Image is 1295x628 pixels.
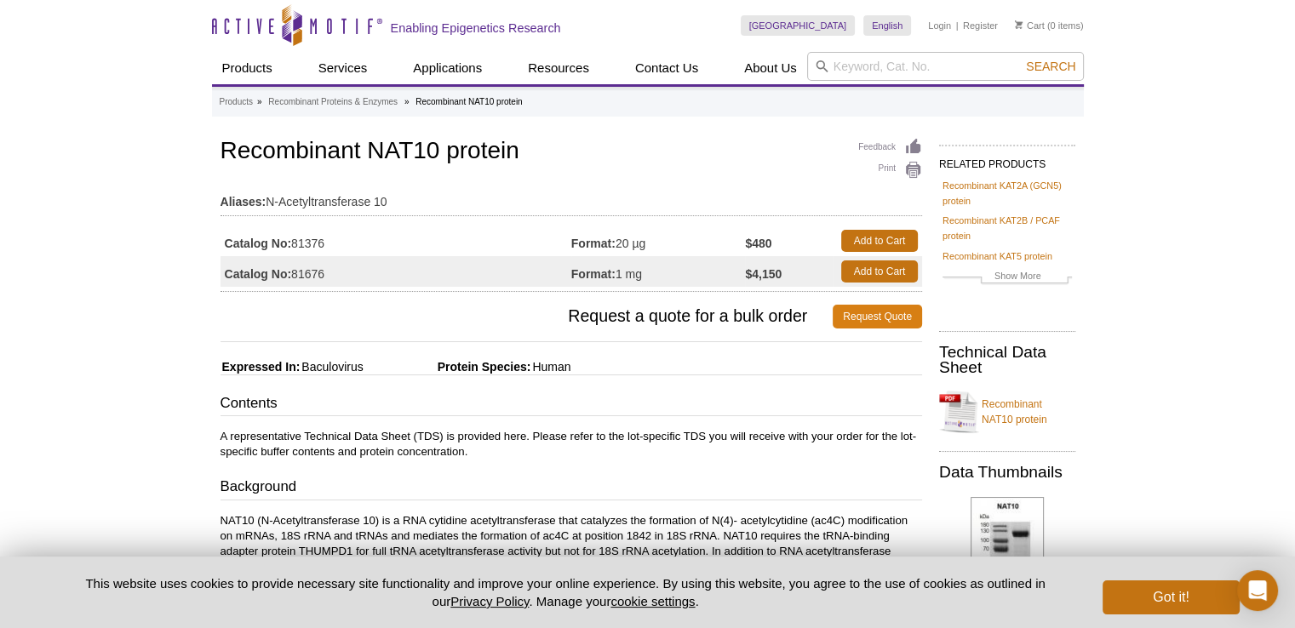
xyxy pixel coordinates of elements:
td: 20 µg [571,226,746,256]
a: Feedback [858,138,922,157]
a: English [863,15,911,36]
a: Privacy Policy [450,594,529,608]
a: Cart [1015,20,1045,31]
li: Recombinant NAT10 protein [415,97,522,106]
td: 81376 [221,226,571,256]
span: Expressed In: [221,360,301,374]
h3: Contents [221,393,922,417]
a: Register [963,20,998,31]
div: Open Intercom Messenger [1237,570,1278,611]
a: Print [858,161,922,180]
a: Contact Us [625,52,708,84]
p: NAT10 (N-Acetyltransferase 10) is a RNA cytidine acetyltransferase that catalyzes the formation o... [221,513,922,620]
h2: RELATED PRODUCTS [939,145,1075,175]
strong: Format: [571,236,616,251]
button: cookie settings [610,594,695,608]
a: About Us [734,52,807,84]
span: Search [1026,60,1075,73]
strong: Aliases: [221,194,266,209]
h3: Background [221,477,922,500]
p: A representative Technical Data Sheet (TDS) is provided here. Please refer to the lot-specific TD... [221,429,922,460]
a: Products [220,94,253,110]
a: Services [308,52,378,84]
li: » [404,97,410,106]
img: Your Cart [1015,20,1023,29]
a: Recombinant KAT5 protein [943,248,1052,264]
span: Baculovirus [300,360,363,374]
a: Recombinant Proteins & Enzymes [268,94,398,110]
strong: Catalog No: [225,266,292,282]
h2: Enabling Epigenetics Research [391,20,561,36]
input: Keyword, Cat. No. [807,52,1084,81]
h2: Data Thumbnails [939,465,1075,480]
a: Recombinant KAT2B / PCAF protein [943,213,1072,243]
span: Protein Species: [367,360,531,374]
strong: $4,150 [745,266,782,282]
span: Human [530,360,570,374]
td: N-Acetyltransferase 10 [221,184,922,211]
a: Show More [943,268,1072,288]
a: Recombinant NAT10 protein [939,386,1075,437]
a: Login [928,20,951,31]
a: [GEOGRAPHIC_DATA] [741,15,856,36]
a: Products [212,52,283,84]
a: Resources [518,52,599,84]
li: | [956,15,959,36]
strong: $480 [745,236,771,251]
span: Request a quote for a bulk order [221,305,834,328]
p: This website uses cookies to provide necessary site functionality and improve your online experie... [56,574,1075,610]
a: Applications [403,52,492,84]
button: Search [1021,59,1080,74]
td: 81676 [221,256,571,287]
li: » [257,97,262,106]
h2: Technical Data Sheet [939,345,1075,375]
a: Recombinant KAT2A (GCN5) protein [943,178,1072,208]
a: Add to Cart [841,230,918,252]
button: Got it! [1103,580,1239,614]
h1: Recombinant NAT10 protein [221,138,922,167]
strong: Catalog No: [225,236,292,251]
td: 1 mg [571,256,746,287]
strong: Format: [571,266,616,282]
a: Add to Cart [841,260,918,283]
a: Request Quote [833,305,922,328]
li: (0 items) [1015,15,1084,36]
